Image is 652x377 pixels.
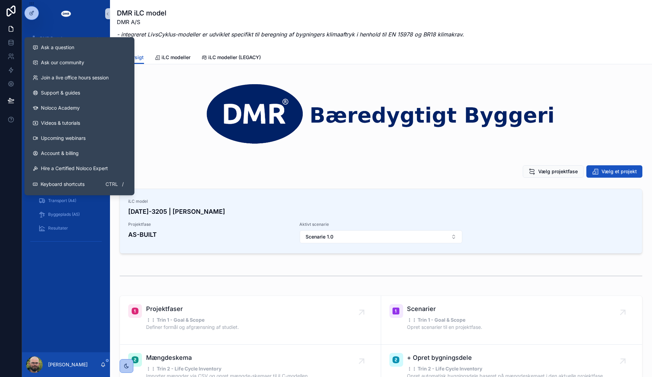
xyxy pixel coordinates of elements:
[60,8,71,19] img: App logo
[105,180,119,188] span: Ctrl
[48,225,68,231] span: Resultater
[146,304,239,314] span: Projektfaser
[34,195,106,207] a: Transport (A4)
[41,120,80,126] span: Videos & tutorials
[381,296,642,345] a: Scenarier⋮⋮ Trin 1 - Goal & ScopeOpret scenarier til en projektfase.
[601,168,637,175] span: Vælg et projekt
[41,181,85,188] span: Keyboard shortcuts
[128,230,291,239] h4: AS-BUILT
[22,27,110,256] div: scrollable content
[128,222,291,227] span: Projektfase
[117,31,464,38] em: - integreret LivsCyklus-modeller er udviklet specifikt til beregning af bygningers klimaaftryk i ...
[48,361,88,368] p: [PERSON_NAME]
[41,165,108,172] span: Hire a Certified Noloco Expert
[162,54,191,61] span: iLC modeller
[120,296,381,345] a: Projektfaser⋮⋮ Trin 1 - Goal & ScopeDefiner formål og afgrænsning af studiet.
[27,115,132,131] a: Videos & tutorials
[128,207,634,216] h4: [DATE]-3205 | [PERSON_NAME]
[146,317,205,323] strong: ⋮⋮ Trin 1 - Goal & Scope
[117,18,464,26] p: DMR A/S
[407,323,483,331] p: Opret scenarier til en projektfase.
[407,366,483,372] strong: ⋮⋮ Trin 2 - Life Cycle Inventory
[146,353,309,363] span: Mængdeskema
[523,165,584,178] button: Vælg projektfase
[586,165,642,178] button: Vælg et projekt
[209,54,261,61] span: iLC modeller (LEGACY)
[202,51,261,65] a: iLC modeller (LEGACY)
[41,74,109,81] span: Join a live office hours session
[27,176,132,192] button: Keyboard shortcutsCtrl/
[27,55,132,70] a: Ask our community
[27,131,132,146] a: Upcoming webinars
[120,81,642,146] img: 31076-dmr_logo_baeredygtigt-byggeri_space-arround---noloco---narrow---transparrent---white-DMR.png
[41,135,86,142] span: Upcoming webinars
[40,36,62,41] span: DMR Portal
[48,198,76,203] span: Transport (A4)
[299,222,462,227] span: Aktivt scenarie
[155,51,191,65] a: iLC modeller
[407,317,466,323] strong: ⋮⋮ Trin 1 - Goal & Scope
[27,85,132,100] a: Support & guides
[117,8,464,18] h1: DMR iLC model
[146,366,221,372] strong: ⋮⋮ Trin 2 - Life Cycle Inventory
[27,161,132,176] button: Hire a Certified Noloco Expert
[128,199,634,204] span: iLC model
[146,323,239,331] p: Definer formål og afgrænsning af studiet.
[306,233,333,240] span: Scenarie 1.0
[407,304,483,314] span: Scenarier
[41,104,80,111] span: Noloco Academy
[41,150,79,157] span: Account & billing
[41,89,80,96] span: Support & guides
[120,181,125,187] span: /
[27,100,132,115] a: Noloco Academy
[26,32,106,45] a: DMR Portal
[34,208,106,221] a: Byggeplads (A5)
[27,40,132,55] button: Ask a question
[538,168,578,175] span: Vælg projektfase
[41,44,74,51] span: Ask a question
[27,70,132,85] a: Join a live office hours session
[300,230,462,243] button: Select Button
[34,222,106,234] a: Resultater
[27,146,132,161] a: Account & billing
[41,59,84,66] span: Ask our community
[48,212,80,217] span: Byggeplads (A5)
[407,353,605,363] span: + Opret bygningsdele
